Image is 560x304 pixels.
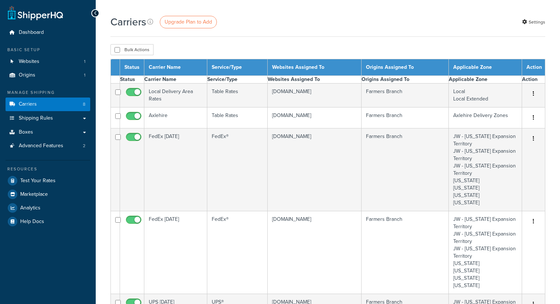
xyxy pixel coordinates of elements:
[6,174,90,187] a: Test Your Rates
[6,215,90,228] a: Help Docs
[110,44,154,55] button: Bulk Actions
[207,128,268,211] td: FedEx®
[6,89,90,96] div: Manage Shipping
[6,55,90,68] li: Websites
[6,26,90,39] a: Dashboard
[83,143,85,149] span: 2
[6,47,90,53] div: Basic Setup
[267,211,361,294] td: [DOMAIN_NAME]
[19,143,63,149] span: Advanced Features
[6,68,90,82] a: Origins 1
[6,55,90,68] a: Websites 1
[6,98,90,111] li: Carriers
[267,107,361,128] td: [DOMAIN_NAME]
[362,128,449,211] td: Farmers Branch
[83,101,85,107] span: 8
[144,211,207,294] td: FedEx [DATE]
[20,219,44,225] span: Help Docs
[6,68,90,82] li: Origins
[449,211,522,294] td: JW - [US_STATE] Expansion Territory JW - [US_STATE] Expansion Territory JW - [US_STATE] Expansion...
[20,191,48,198] span: Marketplace
[522,59,545,76] th: Action
[6,139,90,153] a: Advanced Features 2
[19,29,44,36] span: Dashboard
[362,76,449,84] th: Origins Assigned To
[449,107,522,128] td: Axlehire Delivery Zones
[6,112,90,125] a: Shipping Rules
[449,84,522,107] td: Local Local Extended
[144,84,207,107] td: Local Delivery Area Rates
[362,84,449,107] td: Farmers Branch
[207,59,268,76] th: Service/Type
[120,76,144,84] th: Status
[267,59,361,76] th: Websites Assigned To
[267,128,361,211] td: [DOMAIN_NAME]
[6,126,90,139] a: Boxes
[8,6,63,20] a: ShipperHQ Home
[449,59,522,76] th: Applicable Zone
[6,166,90,172] div: Resources
[19,72,35,78] span: Origins
[19,129,33,135] span: Boxes
[207,84,268,107] td: Table Rates
[522,17,545,27] a: Settings
[362,107,449,128] td: Farmers Branch
[19,59,39,65] span: Websites
[362,211,449,294] td: Farmers Branch
[144,59,207,76] th: Carrier Name
[144,76,207,84] th: Carrier Name
[6,98,90,111] a: Carriers 8
[120,59,144,76] th: Status
[165,18,212,26] span: Upgrade Plan to Add
[267,76,361,84] th: Websites Assigned To
[144,128,207,211] td: FedEx [DATE]
[6,139,90,153] li: Advanced Features
[207,211,268,294] td: FedEx®
[267,84,361,107] td: [DOMAIN_NAME]
[362,59,449,76] th: Origins Assigned To
[207,107,268,128] td: Table Rates
[6,188,90,201] a: Marketplace
[160,16,217,28] a: Upgrade Plan to Add
[84,59,85,65] span: 1
[19,115,53,121] span: Shipping Rules
[20,205,40,211] span: Analytics
[20,178,56,184] span: Test Your Rates
[84,72,85,78] span: 1
[449,128,522,211] td: JW - [US_STATE] Expansion Territory JW - [US_STATE] Expansion Territory JW - [US_STATE] Expansion...
[144,107,207,128] td: Axlehire
[449,76,522,84] th: Applicable Zone
[522,76,545,84] th: Action
[6,201,90,215] a: Analytics
[110,15,146,29] h1: Carriers
[207,76,268,84] th: Service/Type
[19,101,37,107] span: Carriers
